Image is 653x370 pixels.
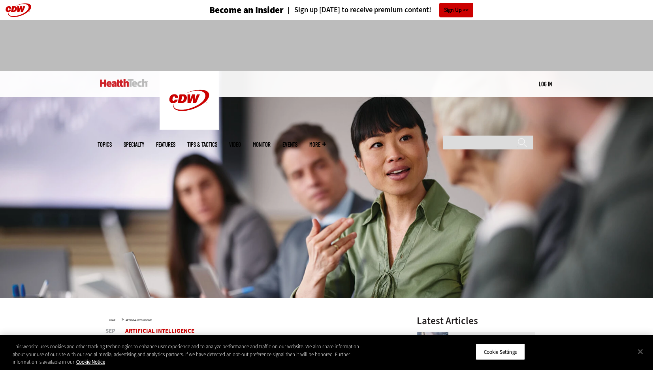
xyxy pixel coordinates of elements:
[13,343,359,366] div: This website uses cookies and other tracking technologies to enhance user experience and to analy...
[439,3,473,17] a: Sign Up
[126,319,152,322] a: Artificial Intelligence
[284,6,431,14] a: Sign up [DATE] to receive premium content!
[282,142,297,147] a: Events
[125,327,194,335] a: Artificial Intelligence
[253,142,271,147] a: MonITor
[109,319,115,322] a: Home
[309,142,326,147] span: More
[209,6,284,15] h3: Become an Insider
[109,316,396,322] div: »
[160,71,219,130] img: Home
[229,142,241,147] a: Video
[187,142,217,147] a: Tips & Tactics
[632,343,649,360] button: Close
[539,80,552,88] div: User menu
[476,344,525,360] button: Cookie Settings
[100,79,148,87] img: Home
[539,80,552,87] a: Log in
[183,28,470,63] iframe: advertisement
[417,332,452,338] a: Electronic health records
[156,142,175,147] a: Features
[98,142,112,147] span: Topics
[417,316,535,326] h3: Latest Articles
[417,332,448,364] img: Electronic health records
[160,123,219,132] a: CDW
[124,142,144,147] span: Specialty
[105,328,115,334] span: Sep
[180,6,284,15] a: Become an Insider
[76,359,105,365] a: More information about your privacy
